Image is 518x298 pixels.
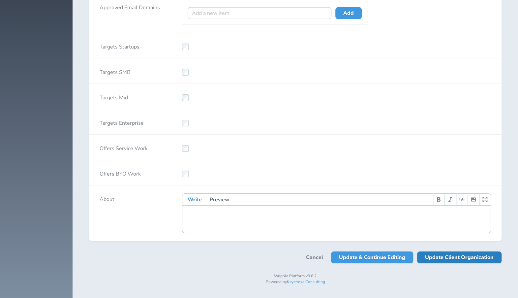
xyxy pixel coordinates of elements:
[100,66,131,76] label: Targets SMB
[100,143,148,152] label: Offers Service Work
[306,254,323,260] a: Cancel
[100,2,160,11] label: Approved Email Domains
[335,7,362,19] a: Add
[425,251,494,263] span: Update Client Organization
[206,194,233,205] button: Preview
[89,274,502,279] p: Wripple Platform v3.6.2
[417,251,502,263] button: Update Client Organization
[339,251,405,263] span: Update & Continue Editing
[331,251,413,263] button: Update & Continue Editing
[100,92,128,101] label: Targets Mid
[100,193,114,203] label: About
[188,7,331,19] input: Add a new item
[100,117,144,126] label: Targets Enterprise
[100,41,139,50] label: Targets Startups
[100,168,141,177] label: Offers BYO Work
[184,194,206,205] button: Write
[287,279,325,284] a: Keystroke Consulting
[89,280,502,284] p: Powered by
